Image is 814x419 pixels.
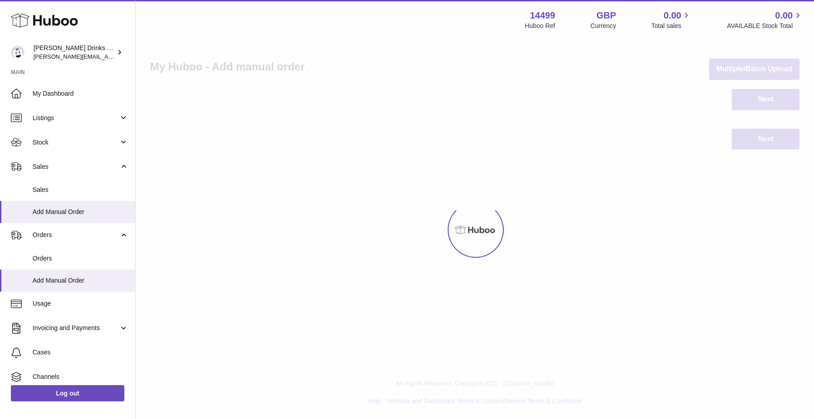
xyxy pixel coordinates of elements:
span: [PERSON_NAME][EMAIL_ADDRESS][DOMAIN_NAME] [33,53,181,60]
strong: 14499 [530,9,555,22]
span: 0.00 [775,9,793,22]
img: daniel@zoosdrinks.com [11,46,24,59]
a: 0.00 Total sales [651,9,691,30]
span: Orders [33,254,128,263]
span: Channels [33,372,128,381]
span: Listings [33,114,119,122]
span: Add Manual Order [33,276,128,285]
div: Currency [591,22,616,30]
span: Cases [33,348,128,357]
span: Sales [33,186,128,194]
div: [PERSON_NAME] Drinks LTD (t/a Zooz) [33,44,115,61]
span: Invoicing and Payments [33,324,119,332]
span: Total sales [651,22,691,30]
span: My Dashboard [33,89,128,98]
div: Huboo Ref [525,22,555,30]
a: 0.00 AVAILABLE Stock Total [727,9,803,30]
span: Usage [33,299,128,308]
span: 0.00 [664,9,681,22]
span: Stock [33,138,119,147]
strong: GBP [596,9,616,22]
span: Sales [33,163,119,171]
span: AVAILABLE Stock Total [727,22,803,30]
span: Orders [33,231,119,239]
a: Log out [11,385,124,401]
span: Add Manual Order [33,208,128,216]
